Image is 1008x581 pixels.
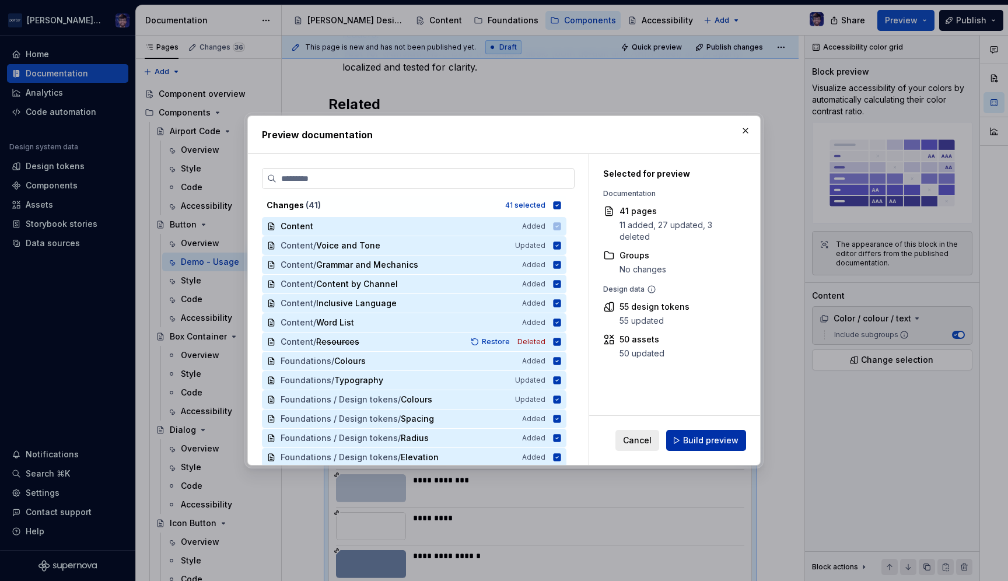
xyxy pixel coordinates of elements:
[522,318,545,327] span: Added
[331,374,334,386] span: /
[515,241,545,250] span: Updated
[623,435,652,446] span: Cancel
[313,297,316,309] span: /
[334,355,366,367] span: Colours
[467,336,515,348] button: Restore
[281,355,331,367] span: Foundations
[313,240,316,251] span: /
[398,394,401,405] span: /
[619,348,664,359] div: 50 updated
[316,240,380,251] span: Voice and Tone
[281,297,313,309] span: Content
[522,356,545,366] span: Added
[316,297,397,309] span: Inclusive Language
[398,432,401,444] span: /
[603,168,733,180] div: Selected for preview
[313,336,316,348] span: /
[281,432,398,444] span: Foundations / Design tokens
[316,259,418,271] span: Grammar and Mechanics
[603,189,733,198] div: Documentation
[281,278,313,290] span: Content
[398,452,401,463] span: /
[316,336,359,348] span: Resources
[331,355,334,367] span: /
[515,376,545,385] span: Updated
[401,394,432,405] span: Colours
[619,219,733,243] div: 11 added, 27 updated, 3 deleted
[619,205,733,217] div: 41 pages
[522,279,545,289] span: Added
[619,264,666,275] div: No changes
[267,199,498,211] div: Changes
[281,374,331,386] span: Foundations
[522,433,545,443] span: Added
[515,395,545,404] span: Updated
[313,278,316,290] span: /
[334,374,383,386] span: Typography
[281,336,313,348] span: Content
[522,299,545,308] span: Added
[517,337,545,346] span: Deleted
[313,317,316,328] span: /
[522,414,545,423] span: Added
[306,200,321,210] span: ( 41 )
[281,317,313,328] span: Content
[522,453,545,462] span: Added
[313,259,316,271] span: /
[281,394,398,405] span: Foundations / Design tokens
[603,285,733,294] div: Design data
[619,315,689,327] div: 55 updated
[281,240,313,251] span: Content
[398,413,401,425] span: /
[281,413,398,425] span: Foundations / Design tokens
[619,301,689,313] div: 55 design tokens
[401,432,429,444] span: Radius
[281,259,313,271] span: Content
[316,278,398,290] span: Content by Channel
[619,334,664,345] div: 50 assets
[316,317,354,328] span: Word List
[262,128,746,142] h2: Preview documentation
[505,201,545,210] div: 41 selected
[401,452,439,463] span: Elevation
[281,452,398,463] span: Foundations / Design tokens
[401,413,434,425] span: Spacing
[615,430,659,451] button: Cancel
[482,337,510,346] span: Restore
[666,430,746,451] button: Build preview
[683,435,738,446] span: Build preview
[619,250,666,261] div: Groups
[522,260,545,269] span: Added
